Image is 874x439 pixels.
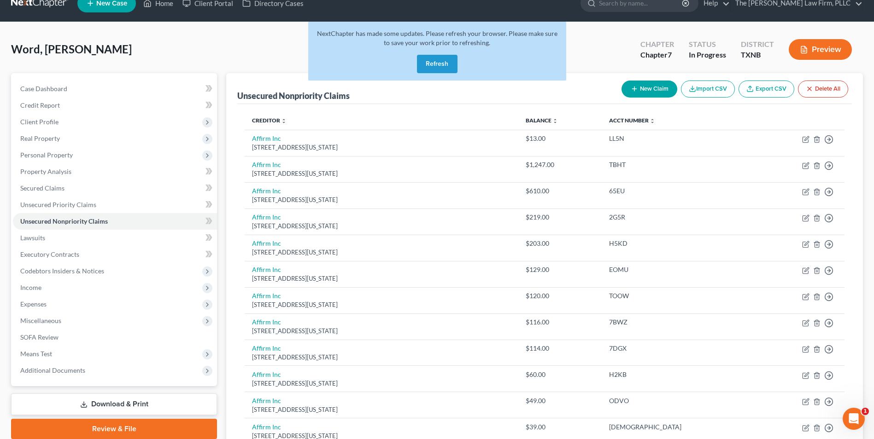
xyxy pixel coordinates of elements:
[739,81,794,98] a: Export CSV
[252,187,281,195] a: Affirm Inc
[13,81,217,97] a: Case Dashboard
[609,134,749,143] div: LL5N
[252,318,281,326] a: Affirm Inc
[20,101,60,109] span: Credit Report
[20,217,108,225] span: Unsecured Nonpriority Claims
[252,248,511,257] div: [STREET_ADDRESS][US_STATE]
[20,168,71,175] span: Property Analysis
[11,42,132,56] span: Word, [PERSON_NAME]
[650,118,655,124] i: unfold_more
[237,90,350,101] div: Unsecured Nonpriority Claims
[526,318,594,327] div: $116.00
[20,317,61,324] span: Miscellaneous
[526,134,594,143] div: $13.00
[20,118,59,126] span: Client Profile
[13,213,217,230] a: Unsecured Nonpriority Claims
[13,180,217,196] a: Secured Claims
[20,250,79,258] span: Executory Contracts
[252,423,281,431] a: Affirm Inc
[609,422,749,432] div: [DEMOGRAPHIC_DATA]
[681,81,735,98] button: Import CSV
[252,134,281,142] a: Affirm Inc
[609,396,749,405] div: ODVO
[609,239,749,248] div: H5KD
[609,186,749,196] div: 65EU
[20,366,85,374] span: Additional Documents
[252,370,281,378] a: Affirm Inc
[689,50,726,60] div: In Progress
[252,379,511,388] div: [STREET_ADDRESS][US_STATE]
[609,344,749,353] div: 7DGX
[526,186,594,196] div: $610.00
[252,300,511,309] div: [STREET_ADDRESS][US_STATE]
[252,213,281,221] a: Affirm Inc
[13,97,217,114] a: Credit Report
[526,396,594,405] div: $49.00
[417,55,458,73] button: Refresh
[609,318,749,327] div: 7BWZ
[20,283,41,291] span: Income
[741,39,774,50] div: District
[20,201,96,208] span: Unsecured Priority Claims
[20,267,104,275] span: Codebtors Insiders & Notices
[20,184,65,192] span: Secured Claims
[11,393,217,415] a: Download & Print
[317,29,557,46] span: NextChapter has made some updates. Please refresh your browser. Please make sure to save your wor...
[13,230,217,246] a: Lawsuits
[20,300,47,308] span: Expenses
[609,213,749,222] div: 2G5R
[252,274,511,283] div: [STREET_ADDRESS][US_STATE]
[798,81,848,98] button: Delete All
[252,344,281,352] a: Affirm Inc
[252,239,281,247] a: Affirm Inc
[252,161,281,168] a: Affirm Inc
[526,291,594,300] div: $120.00
[20,333,59,341] span: SOFA Review
[526,422,594,432] div: $39.00
[741,50,774,60] div: TXNB
[252,222,511,231] div: [STREET_ADDRESS][US_STATE]
[281,118,287,124] i: unfold_more
[11,419,217,439] a: Review & File
[13,163,217,180] a: Property Analysis
[20,85,67,92] span: Case Dashboard
[526,239,594,248] div: $203.00
[689,39,726,50] div: Status
[20,134,60,142] span: Real Property
[640,39,674,50] div: Chapter
[252,405,511,414] div: [STREET_ADDRESS][US_STATE]
[526,370,594,379] div: $60.00
[609,291,749,300] div: TOOW
[843,408,865,430] iframe: Intercom live chat
[252,266,281,273] a: Affirm Inc
[609,160,749,169] div: TBHT
[526,265,594,274] div: $129.00
[252,196,511,204] div: [STREET_ADDRESS][US_STATE]
[609,117,655,124] a: Acct Number unfold_more
[252,353,511,362] div: [STREET_ADDRESS][US_STATE]
[20,350,52,358] span: Means Test
[526,344,594,353] div: $114.00
[526,213,594,222] div: $219.00
[668,50,672,59] span: 7
[552,118,558,124] i: unfold_more
[526,117,558,124] a: Balance unfold_more
[252,117,287,124] a: Creditor unfold_more
[609,370,749,379] div: H2KB
[252,397,281,404] a: Affirm Inc
[13,196,217,213] a: Unsecured Priority Claims
[526,160,594,169] div: $1,247.00
[13,246,217,263] a: Executory Contracts
[622,81,677,98] button: New Claim
[252,292,281,300] a: Affirm Inc
[609,265,749,274] div: EOMU
[252,143,511,152] div: [STREET_ADDRESS][US_STATE]
[789,39,852,60] button: Preview
[252,169,511,178] div: [STREET_ADDRESS][US_STATE]
[13,329,217,346] a: SOFA Review
[20,151,73,159] span: Personal Property
[20,234,45,242] span: Lawsuits
[252,327,511,335] div: [STREET_ADDRESS][US_STATE]
[640,50,674,60] div: Chapter
[862,408,869,415] span: 1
